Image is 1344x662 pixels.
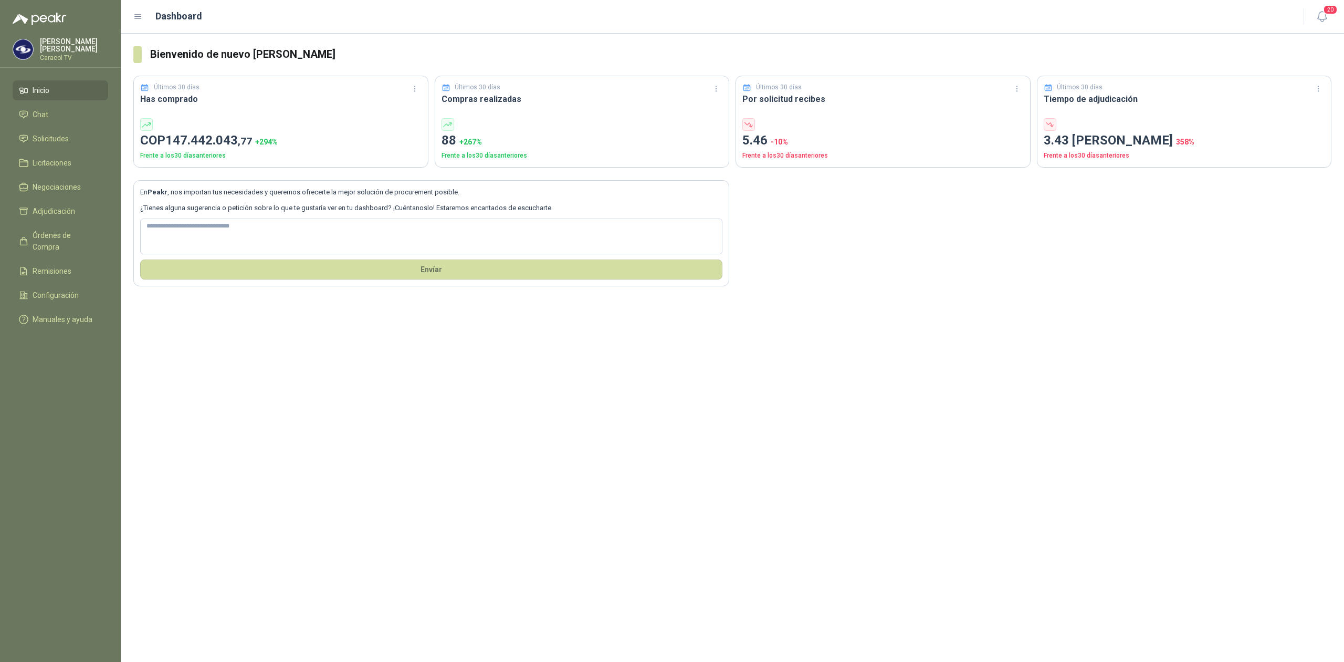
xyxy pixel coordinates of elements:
span: Órdenes de Compra [33,230,98,253]
p: Caracol TV [40,55,108,61]
a: Manuales y ayuda [13,309,108,329]
button: Envíar [140,260,722,280]
p: 88 [442,131,723,151]
p: Últimos 30 días [154,82,199,92]
span: 147.442.043 [165,133,252,148]
img: Logo peakr [13,13,66,25]
h3: Compras realizadas [442,92,723,106]
p: 3.43 [PERSON_NAME] [1044,131,1325,151]
span: 20 [1323,5,1338,15]
p: En , nos importan tus necesidades y queremos ofrecerte la mejor solución de procurement posible. [140,187,722,198]
h3: Tiempo de adjudicación [1044,92,1325,106]
p: Frente a los 30 días anteriores [1044,151,1325,161]
button: 20 [1312,7,1331,26]
span: Adjudicación [33,205,75,217]
span: Configuración [33,289,79,301]
span: Solicitudes [33,133,69,144]
a: Negociaciones [13,177,108,197]
img: Company Logo [13,39,33,59]
h3: Has comprado [140,92,422,106]
a: Adjudicación [13,201,108,221]
p: Frente a los 30 días anteriores [742,151,1024,161]
span: + 267 % [459,138,482,146]
p: ¿Tienes alguna sugerencia o petición sobre lo que te gustaría ver en tu dashboard? ¡Cuéntanoslo! ... [140,203,722,213]
p: Últimos 30 días [1057,82,1102,92]
h1: Dashboard [155,9,202,24]
a: Inicio [13,80,108,100]
span: Negociaciones [33,181,81,193]
p: [PERSON_NAME] [PERSON_NAME] [40,38,108,53]
span: 358 % [1176,138,1194,146]
h3: Bienvenido de nuevo [PERSON_NAME] [150,46,1331,63]
span: Inicio [33,85,49,96]
a: Órdenes de Compra [13,225,108,257]
span: Licitaciones [33,157,71,169]
h3: Por solicitud recibes [742,92,1024,106]
a: Licitaciones [13,153,108,173]
span: ,77 [238,135,252,147]
span: -10 % [771,138,788,146]
a: Chat [13,105,108,125]
span: Remisiones [33,265,71,277]
p: Últimos 30 días [756,82,802,92]
span: + 294 % [255,138,278,146]
p: COP [140,131,422,151]
a: Remisiones [13,261,108,281]
p: Últimos 30 días [455,82,500,92]
a: Solicitudes [13,129,108,149]
span: Chat [33,109,48,120]
p: Frente a los 30 días anteriores [442,151,723,161]
p: Frente a los 30 días anteriores [140,151,422,161]
span: Manuales y ayuda [33,314,92,325]
p: 5.46 [742,131,1024,151]
b: Peakr [148,188,167,196]
a: Configuración [13,285,108,305]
